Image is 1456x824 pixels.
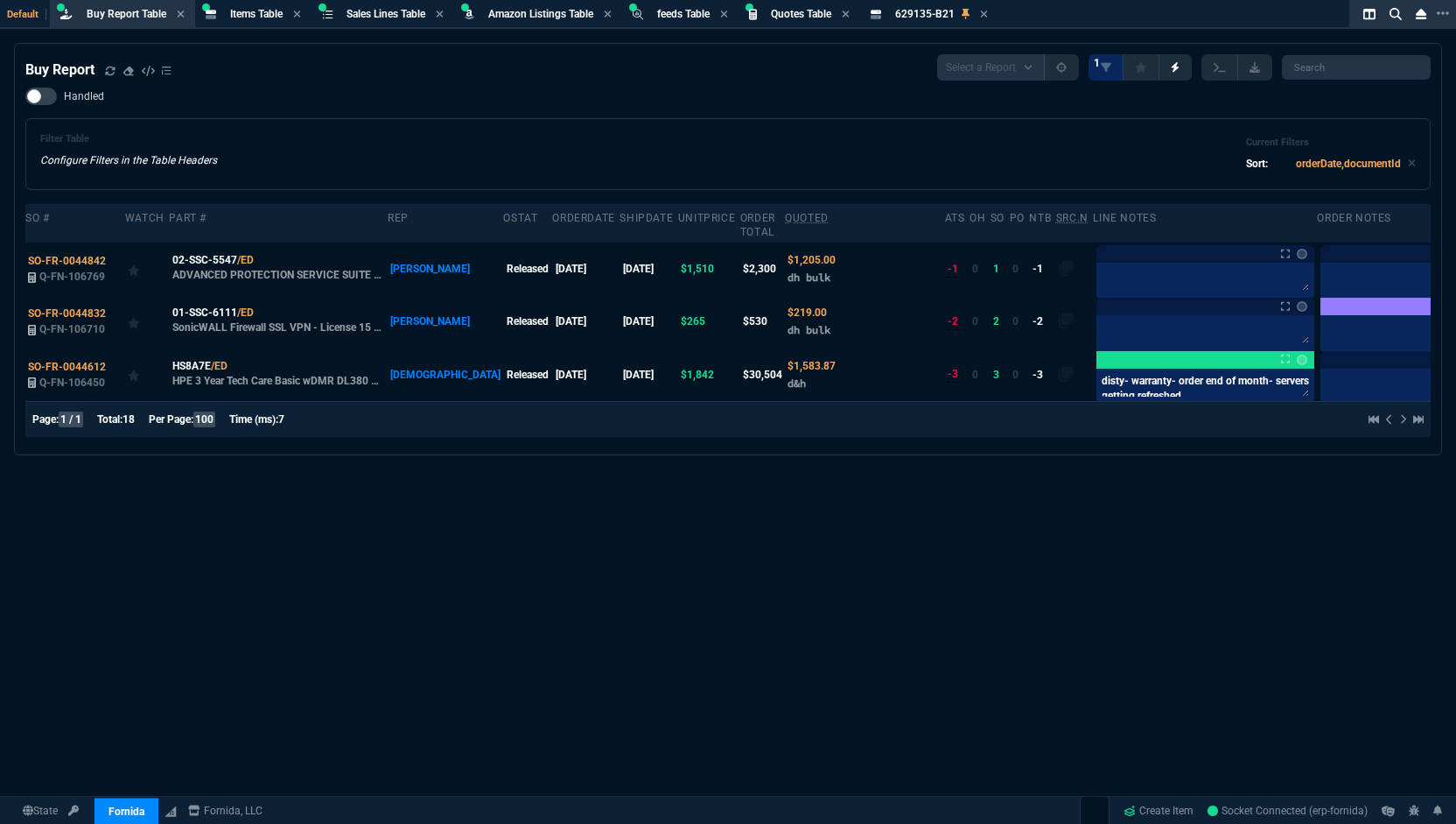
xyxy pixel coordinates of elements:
[172,358,211,374] span: HS8A7E
[183,803,268,819] a: msbcCompanyName
[211,358,227,374] a: /ED
[1029,349,1055,401] td: -3
[122,413,135,426] span: 18
[678,211,735,225] div: unitPrice
[25,60,94,81] h4: Buy Report
[503,243,552,295] td: Released
[172,305,237,320] span: 01-SSC-6111
[346,8,425,20] span: Sales Lines Table
[619,295,677,348] td: [DATE]
[771,8,831,20] span: Quotes Table
[128,309,166,334] div: Add to Watchlist
[237,305,254,320] a: /ED
[28,255,106,267] span: SO-FR-0044842
[388,243,503,295] td: [PERSON_NAME]
[972,369,978,381] span: 0
[1116,798,1200,824] a: Create Item
[787,377,806,390] span: d&h
[128,257,166,281] div: Add to Watchlist
[40,133,217,145] h6: Filter Table
[1207,803,1368,819] a: wW3kVXEWJ1S0XalTAACx
[39,323,105,335] span: Q-FN-106710
[787,360,836,372] span: Quoted Cost
[32,413,59,426] span: Page:
[1282,55,1431,80] input: Search
[1356,4,1382,25] nx-icon: Split Panels
[1382,4,1409,25] nx-icon: Search
[503,211,537,225] div: oStat
[172,374,385,388] p: HPE 3 Year Tech Care Basic wDMR DL380 Gen10 Service
[97,413,122,426] span: Total:
[64,89,104,103] span: Handled
[787,323,830,336] span: dh bulk
[1246,156,1268,172] p: Sort:
[1029,295,1055,348] td: -2
[59,412,83,427] span: 1 / 1
[278,413,284,426] span: 7
[990,349,1010,401] td: 3
[149,413,193,426] span: Per Page:
[388,295,503,348] td: [PERSON_NAME]
[1093,211,1156,225] div: Line Notes
[787,254,836,266] span: Quoted Cost
[293,8,301,22] nx-icon: Close Tab
[1437,5,1449,22] nx-icon: Open New Tab
[39,377,105,389] span: Q-FN-106450
[1317,211,1391,225] div: Order Notes
[552,295,619,348] td: [DATE]
[619,211,673,225] div: shipDate
[990,295,1010,348] td: 2
[969,211,985,225] div: OH
[972,315,978,327] span: 0
[39,271,105,283] span: Q-FN-106769
[787,271,830,284] span: dh bulk
[619,243,677,295] td: [DATE]
[552,243,619,295] td: [DATE]
[193,412,215,427] span: 100
[503,349,552,401] td: Released
[169,349,388,401] td: HPE 3 Year Tech Care Basic wDMR DL380 Gen10 Service
[980,8,988,22] nx-icon: Close Tab
[990,243,1010,295] td: 1
[619,349,677,401] td: [DATE]
[40,152,217,168] p: Configure Filters in the Table Headers
[678,243,740,295] td: $1,510
[388,349,503,401] td: [DEMOGRAPHIC_DATA]
[125,211,164,225] div: Watch
[657,8,710,20] span: feeds Table
[1012,315,1018,327] span: 0
[948,366,958,383] div: -3
[177,8,185,22] nx-icon: Close Tab
[229,413,278,426] span: Time (ms):
[740,349,785,401] td: $30,504
[945,211,965,225] div: ATS
[169,211,206,225] div: Part #
[503,295,552,348] td: Released
[28,307,106,320] span: SO-FR-0044832
[740,243,785,295] td: $2,300
[488,8,593,20] span: Amazon Listings Table
[552,349,619,401] td: [DATE]
[678,349,740,401] td: $1,842
[87,8,166,20] span: Buy Report Table
[740,211,780,239] div: Order Total
[720,8,728,22] nx-icon: Close Tab
[63,803,84,819] a: API TOKEN
[1029,211,1051,225] div: NTB
[678,295,740,348] td: $265
[7,9,46,20] span: Default
[604,8,612,22] nx-icon: Close Tab
[17,803,63,819] a: Global State
[1056,212,1088,224] abbr: Quote Sourcing Notes
[1207,805,1368,817] span: Socket Connected (erp-fornida)
[172,252,237,268] span: 02-SSC-5547
[1296,158,1401,170] code: orderDate,documentId
[1012,369,1018,381] span: 0
[552,211,614,225] div: OrderDate
[948,313,958,330] div: -2
[1246,137,1416,149] h6: Current Filters
[787,306,827,319] span: Quoted Cost
[237,252,254,268] a: /ED
[1094,56,1100,70] span: 1
[172,320,385,335] p: SonicWALL Firewall SSL VPN - License 15 User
